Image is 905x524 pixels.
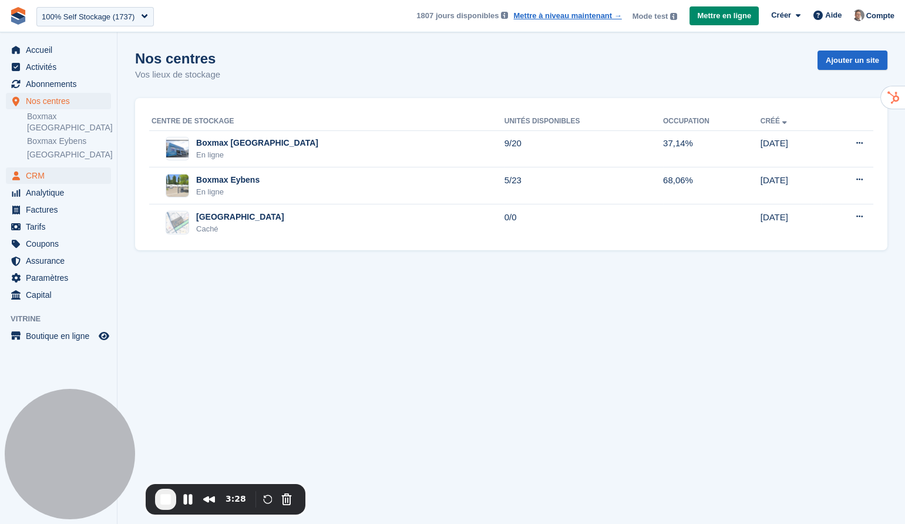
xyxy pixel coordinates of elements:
[196,149,318,161] div: En ligne
[26,42,96,58] span: Accueil
[26,93,96,109] span: Nos centres
[135,51,220,66] h1: Nos centres
[27,149,111,160] a: [GEOGRAPHIC_DATA]
[196,137,318,149] div: Boxmax [GEOGRAPHIC_DATA]
[6,236,111,252] a: menu
[6,167,111,184] a: menu
[9,7,27,25] img: stora-icon-8386f47178a22dfd0bd8f6a31ec36ba5ce8667c1dd55bd0f319d3a0aa187defe.svg
[6,93,111,109] a: menu
[26,76,96,92] span: Abonnements
[26,328,96,344] span: Boutique en ligne
[196,174,260,186] div: Boxmax Eybens
[27,111,111,133] a: Boxmax [GEOGRAPHIC_DATA]
[771,9,791,21] span: Créer
[825,9,842,21] span: Aide
[26,59,96,75] span: Activités
[6,59,111,75] a: menu
[670,13,677,20] img: icon-info-grey-7440780725fd019a000dd9b08b2336e03edf1995a4989e88bcd33f0948082b44.svg
[196,223,284,235] div: Caché
[663,112,761,131] th: Occupation
[26,219,96,235] span: Tarifs
[135,68,220,82] p: Vos lieux de stockage
[504,204,663,241] td: 0/0
[633,11,668,22] span: Mode test
[97,329,111,343] a: Boutique d'aperçu
[689,6,759,26] a: Mettre en ligne
[26,253,96,269] span: Assurance
[26,184,96,201] span: Analytique
[42,11,134,23] div: 100% Self Stockage (1737)
[6,219,111,235] a: menu
[501,12,508,19] img: icon-info-grey-7440780725fd019a000dd9b08b2336e03edf1995a4989e88bcd33f0948082b44.svg
[504,112,663,131] th: Unités disponibles
[196,211,284,223] div: [GEOGRAPHIC_DATA]
[26,287,96,303] span: Capital
[6,270,111,286] a: menu
[663,167,761,204] td: 68,06%
[196,186,260,198] div: En ligne
[6,184,111,201] a: menu
[166,212,189,233] img: Image du site Nouveau centre
[6,201,111,218] a: menu
[11,313,117,325] span: Vitrine
[6,328,111,344] a: menu
[26,167,96,184] span: CRM
[761,167,822,204] td: [DATE]
[504,130,663,167] td: 9/20
[866,10,894,22] span: Compte
[149,112,504,131] th: Centre de stockage
[663,130,761,167] td: 37,14%
[166,174,189,196] img: Image du site Boxmax Eybens
[761,130,822,167] td: [DATE]
[416,10,499,22] span: 1807 jours disponibles
[26,236,96,252] span: Coupons
[26,270,96,286] span: Paramètres
[6,253,111,269] a: menu
[817,51,887,70] a: Ajouter un site
[6,287,111,303] a: menu
[853,9,864,21] img: Sebastien Bonnier
[761,204,822,241] td: [DATE]
[6,76,111,92] a: menu
[513,10,621,22] a: Mettre à niveau maintenant →
[166,140,189,157] img: Image du site Boxmax Grenoble
[697,10,751,22] span: Mettre en ligne
[26,201,96,218] span: Factures
[761,117,789,125] a: Créé
[504,167,663,204] td: 5/23
[27,136,111,147] a: Boxmax Eybens
[6,42,111,58] a: menu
